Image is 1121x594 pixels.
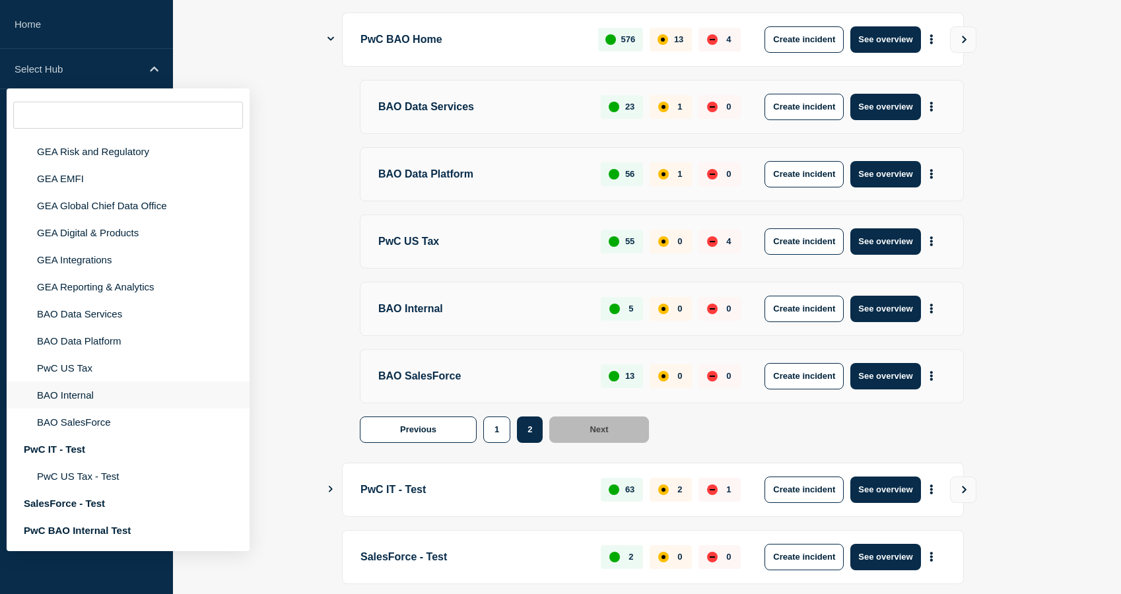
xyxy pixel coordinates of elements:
[517,416,543,443] button: 2
[609,169,619,180] div: up
[923,94,940,119] button: More actions
[707,236,718,247] div: down
[327,484,334,494] button: Show Connected Hubs
[658,236,669,247] div: affected
[764,296,844,322] button: Create incident
[677,484,682,494] p: 2
[625,371,634,381] p: 13
[923,229,940,253] button: More actions
[15,63,141,75] p: Select Hub
[707,484,718,495] div: down
[378,161,586,187] p: BAO Data Platform
[658,102,669,112] div: affected
[7,273,250,300] li: GEA Reporting & Analytics
[378,228,586,255] p: PwC US Tax
[850,363,920,389] button: See overview
[609,236,619,247] div: up
[677,236,682,246] p: 0
[707,552,718,562] div: down
[378,296,586,322] p: BAO Internal
[726,34,731,44] p: 4
[7,165,250,192] li: GEA EMFI
[658,169,669,180] div: affected
[923,364,940,388] button: More actions
[764,228,844,255] button: Create incident
[707,371,718,381] div: down
[378,94,586,120] p: BAO Data Services
[764,363,844,389] button: Create incident
[609,102,619,112] div: up
[658,552,669,562] div: affected
[707,102,718,112] div: down
[378,363,586,389] p: BAO SalesForce
[726,102,731,112] p: 0
[764,544,844,570] button: Create incident
[850,477,920,503] button: See overview
[360,477,586,503] p: PwC IT - Test
[707,304,718,314] div: down
[327,34,334,44] button: Show Connected Hubs
[677,552,682,562] p: 0
[7,544,250,571] div: NGA Environments
[628,552,633,562] p: 2
[628,304,633,313] p: 5
[483,416,510,443] button: 1
[658,34,668,45] div: affected
[726,371,731,381] p: 0
[360,26,583,53] p: PwC BAO Home
[923,477,940,502] button: More actions
[609,484,619,495] div: up
[7,300,250,327] li: BAO Data Services
[7,381,250,409] li: BAO Internal
[609,552,620,562] div: up
[7,409,250,436] li: BAO SalesForce
[7,219,250,246] li: GEA Digital & Products
[674,34,683,44] p: 13
[707,169,718,180] div: down
[850,161,920,187] button: See overview
[726,169,731,179] p: 0
[7,192,250,219] li: GEA Global Chief Data Office
[850,228,920,255] button: See overview
[605,34,616,45] div: up
[7,517,250,544] div: PwC BAO Internal Test
[625,102,634,112] p: 23
[625,484,634,494] p: 63
[726,236,731,246] p: 4
[764,94,844,120] button: Create incident
[850,544,920,570] button: See overview
[950,26,976,53] button: View
[658,304,669,314] div: affected
[950,477,976,503] button: View
[7,354,250,381] li: PwC US Tax
[400,424,436,434] span: Previous
[677,371,682,381] p: 0
[658,371,669,381] div: affected
[609,371,619,381] div: up
[850,26,920,53] button: See overview
[923,296,940,321] button: More actions
[7,246,250,273] li: GEA Integrations
[923,27,940,51] button: More actions
[764,477,844,503] button: Create incident
[726,304,731,313] p: 0
[625,236,634,246] p: 55
[726,484,731,494] p: 1
[923,544,940,569] button: More actions
[707,34,718,45] div: down
[590,424,608,434] span: Next
[621,34,636,44] p: 576
[360,544,586,570] p: SalesForce - Test
[850,296,920,322] button: See overview
[764,161,844,187] button: Create incident
[7,463,250,490] li: PwC US Tax - Test
[360,416,477,443] button: Previous
[609,304,620,314] div: up
[677,102,682,112] p: 1
[764,26,844,53] button: Create incident
[7,436,250,463] div: PwC IT - Test
[7,490,250,517] div: SalesForce - Test
[625,169,634,179] p: 56
[726,552,731,562] p: 0
[7,138,250,165] li: GEA Risk and Regulatory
